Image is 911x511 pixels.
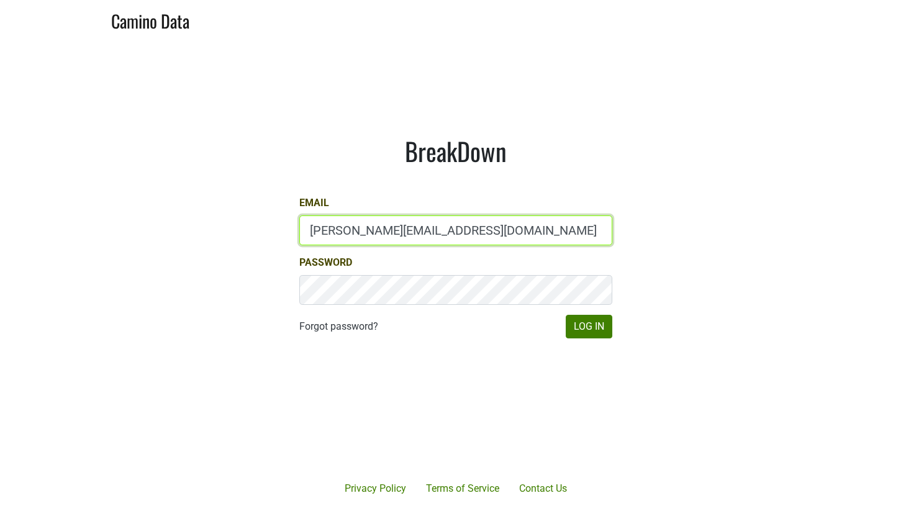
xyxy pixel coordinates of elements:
a: Forgot password? [299,319,378,334]
a: Camino Data [111,5,189,34]
a: Privacy Policy [335,476,416,501]
button: Log In [566,315,612,338]
label: Email [299,196,329,210]
a: Contact Us [509,476,577,501]
a: Terms of Service [416,476,509,501]
label: Password [299,255,352,270]
h1: BreakDown [299,136,612,166]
